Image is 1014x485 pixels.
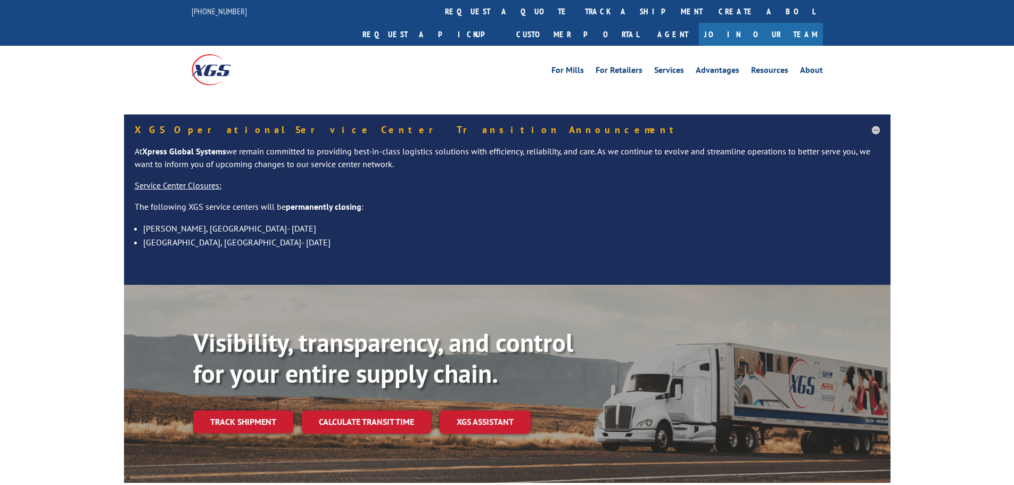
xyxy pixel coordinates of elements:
[440,410,531,433] a: XGS ASSISTANT
[508,23,647,46] a: Customer Portal
[135,201,880,222] p: The following XGS service centers will be :
[551,66,584,78] a: For Mills
[143,221,880,235] li: [PERSON_NAME], [GEOGRAPHIC_DATA]- [DATE]
[286,201,361,212] strong: permanently closing
[596,66,642,78] a: For Retailers
[193,326,573,390] b: Visibility, transparency, and control for your entire supply chain.
[302,410,431,433] a: Calculate transit time
[135,145,880,179] p: At we remain committed to providing best-in-class logistics solutions with efficiency, reliabilit...
[800,66,823,78] a: About
[193,410,293,433] a: Track shipment
[699,23,823,46] a: Join Our Team
[135,125,880,135] h5: XGS Operational Service Center Transition Announcement
[142,146,226,157] strong: Xpress Global Systems
[647,23,699,46] a: Agent
[135,180,221,191] u: Service Center Closures:
[751,66,788,78] a: Resources
[654,66,684,78] a: Services
[696,66,739,78] a: Advantages
[143,235,880,249] li: [GEOGRAPHIC_DATA], [GEOGRAPHIC_DATA]- [DATE]
[355,23,508,46] a: Request a pickup
[192,6,247,17] a: [PHONE_NUMBER]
